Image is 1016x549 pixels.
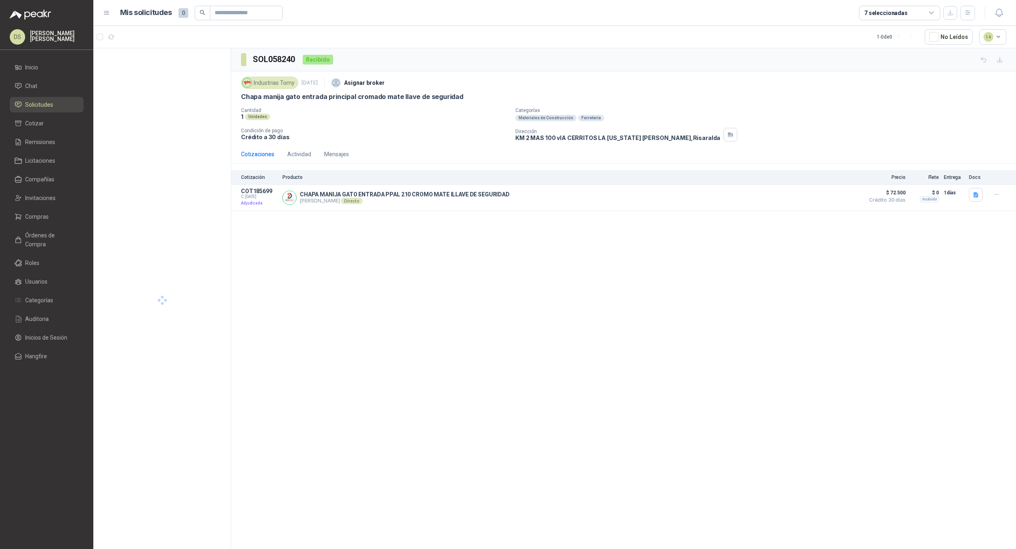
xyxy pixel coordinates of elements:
span: $ 72.500 [865,188,906,198]
span: Usuarios [25,277,47,286]
p: Cotización [241,174,278,180]
span: Invitaciones [25,194,56,202]
div: 1 - 0 de 0 [877,30,918,43]
div: Mensajes [324,150,349,159]
a: Remisiones [10,134,84,150]
span: Inicios de Sesión [25,333,67,342]
div: Directo [341,198,362,204]
p: Crédito a 30 días [241,133,509,140]
span: Hangfire [25,352,47,361]
a: Órdenes de Compra [10,228,84,252]
p: Chapa manija gato entrada principal cromado mate llave de seguridad [241,93,463,101]
a: Solicitudes [10,97,84,112]
p: [PERSON_NAME] [300,198,510,204]
a: Compras [10,209,84,224]
div: Unidades [245,114,270,120]
p: CHAPA MANIJA GATO ENTRADA PPAL 210 CROMO MATE lLLAVE DE SEGURIDAD [300,191,510,198]
p: Docs [969,174,985,180]
a: Compañías [10,172,84,187]
div: Materiales de Construcción [515,115,577,121]
div: 7 seleccionadas [864,9,908,17]
a: Hangfire [10,349,84,364]
div: Ferretería [578,115,604,121]
img: Logo peakr [10,10,51,19]
div: Actividad [287,150,311,159]
p: Dirección [515,129,720,134]
p: Cantidad [241,108,509,113]
a: Cotizar [10,116,84,131]
span: Compañías [25,175,54,184]
a: Invitaciones [10,190,84,206]
span: Chat [25,82,37,90]
img: Company Logo [243,78,252,87]
button: 14 [979,29,1007,45]
p: Condición de pago [241,128,509,133]
p: KM 2 MAS 100 vIA CERRITOS LA [US_STATE] [PERSON_NAME] , Risaralda [515,134,720,141]
span: C: [DATE] [241,194,278,199]
p: Entrega [944,174,964,180]
p: [DATE] [301,79,318,87]
a: Categorías [10,293,84,308]
span: Roles [25,258,39,267]
a: Licitaciones [10,153,84,168]
span: 0 [179,8,188,18]
p: Precio [865,174,906,180]
a: Inicio [10,60,84,75]
div: Cotizaciones [241,150,274,159]
span: Remisiones [25,138,55,146]
p: COT185699 [241,188,278,194]
a: Auditoria [10,311,84,327]
span: Auditoria [25,314,49,323]
span: Crédito 30 días [865,198,906,202]
img: Company Logo [283,191,296,205]
a: Chat [10,78,84,94]
div: Recibido [303,55,333,65]
h3: SOL058240 [253,53,296,66]
a: Roles [10,255,84,271]
span: Inicio [25,63,38,72]
p: Categorías [515,108,1013,113]
p: 1 [241,113,243,120]
a: Inicios de Sesión [10,330,84,345]
p: Adjudicada [241,199,278,207]
p: $ 0 [911,188,939,198]
p: Flete [911,174,939,180]
span: Categorías [25,296,53,305]
div: Incluido [920,196,939,202]
span: search [200,10,205,15]
span: Órdenes de Compra [25,231,76,249]
h1: Mis solicitudes [120,7,172,19]
span: Compras [25,212,49,221]
span: Solicitudes [25,100,53,109]
div: Industrias Tomy [241,77,298,89]
span: Cotizar [25,119,44,128]
p: 1 días [944,188,964,198]
span: Licitaciones [25,156,55,165]
a: Usuarios [10,274,84,289]
button: No Leídos [925,29,973,45]
p: Asignar broker [344,78,385,87]
div: DS [10,29,25,45]
p: Producto [282,174,860,180]
p: [PERSON_NAME] [PERSON_NAME] [30,30,84,42]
